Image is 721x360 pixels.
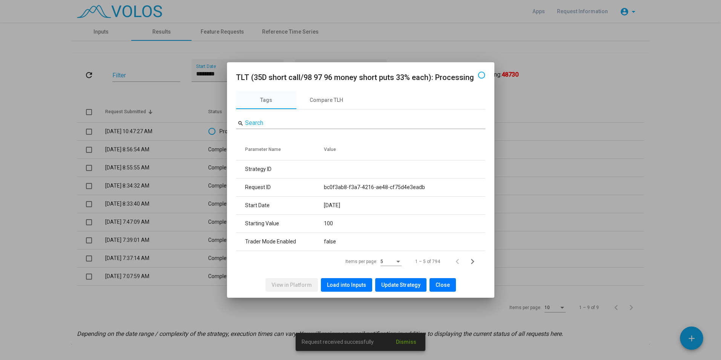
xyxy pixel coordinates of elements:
mat-icon: search [238,120,244,127]
div: Compare TLH [310,96,343,104]
td: [DATE] [324,196,485,214]
td: Strategy ID [236,160,324,178]
button: Update Strategy [375,278,426,292]
div: 1 – 5 of 794 [415,258,440,265]
td: bc0f3ab8-f3a7-4216-ae48-cf75d4e3eadb [324,178,485,196]
h2: TLT (35D short call/98 97 96 money short puts 33% each): Processing [236,71,485,83]
td: 100 [324,214,485,232]
button: Previous page [452,254,467,269]
td: Start Date [236,196,324,214]
th: Value [324,139,485,160]
span: View in Platform [272,282,312,288]
button: Load into Inputs [321,278,372,292]
td: Trader Mode Enabled [236,232,324,251]
span: Update Strategy [381,282,420,288]
div: Items per page: [345,258,377,265]
button: View in Platform [265,278,318,292]
button: Close [430,278,456,292]
td: Request ID [236,178,324,196]
button: Next page [467,254,482,269]
td: false [324,232,485,251]
div: Tags [260,96,272,104]
span: Load into Inputs [327,282,366,288]
span: 5 [380,259,383,264]
span: Close [436,282,450,288]
mat-select: Items per page: [380,259,402,265]
th: Parameter Name [236,139,324,160]
td: Starting Value [236,214,324,232]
